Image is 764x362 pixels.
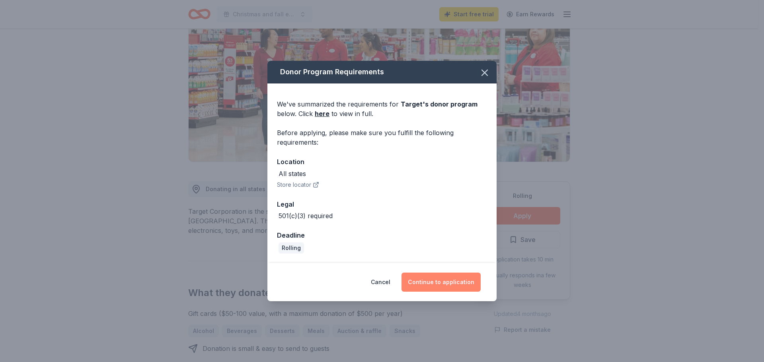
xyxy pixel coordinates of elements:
[277,128,487,147] div: Before applying, please make sure you fulfill the following requirements:
[279,211,333,221] div: 501(c)(3) required
[277,199,487,209] div: Legal
[277,157,487,167] div: Location
[371,273,390,292] button: Cancel
[279,169,306,178] div: All states
[401,100,477,108] span: Target 's donor program
[401,273,481,292] button: Continue to application
[279,242,304,254] div: Rolling
[267,61,497,83] div: Donor Program Requirements
[277,99,487,118] div: We've summarized the requirements for below. Click to view in full.
[277,230,487,240] div: Deadline
[277,180,319,190] button: Store locator
[315,109,329,118] a: here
